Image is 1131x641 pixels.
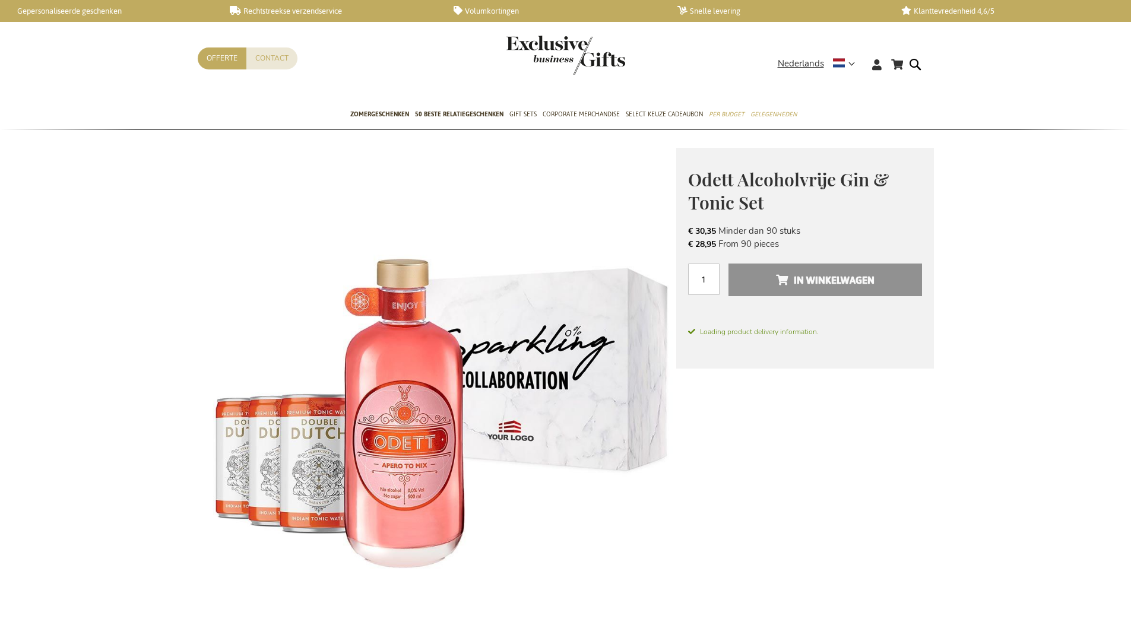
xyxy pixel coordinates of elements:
a: Gepersonaliseerde geschenken [6,6,211,16]
input: Aantal [688,264,720,295]
a: Select Keuze Cadeaubon [626,100,703,130]
li: Minder dan 90 stuks [688,224,922,237]
a: Contact [246,47,297,69]
span: Gift Sets [509,108,537,120]
a: Volumkortingen [454,6,658,16]
a: Snelle levering [677,6,882,16]
li: From 90 pieces [688,237,922,250]
span: Per Budget [709,108,745,120]
span: Odett Alcoholvrije Gin & Tonic Set [688,167,889,214]
a: 50 beste relatiegeschenken [415,100,503,130]
a: Rechtstreekse verzendservice [230,6,435,16]
a: Gift Sets [509,100,537,130]
span: Gelegenheden [750,108,797,120]
span: € 30,35 [688,226,716,237]
a: Klanttevredenheid 4,6/5 [901,6,1106,16]
a: Per Budget [709,100,745,130]
span: Nederlands [778,57,824,71]
a: Offerte [198,47,246,69]
img: Odett Non-Alcoholic Gin & Tonic Set [198,148,676,625]
a: Zomergeschenken [350,100,409,130]
span: Select Keuze Cadeaubon [626,108,703,120]
a: Gelegenheden [750,100,797,130]
span: Zomergeschenken [350,108,409,120]
span: € 28,95 [688,239,716,250]
span: Loading product delivery information. [688,326,922,337]
a: store logo [506,36,566,75]
span: Corporate Merchandise [543,108,620,120]
span: 50 beste relatiegeschenken [415,108,503,120]
img: Exclusive Business gifts logo [506,36,625,75]
a: Corporate Merchandise [543,100,620,130]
